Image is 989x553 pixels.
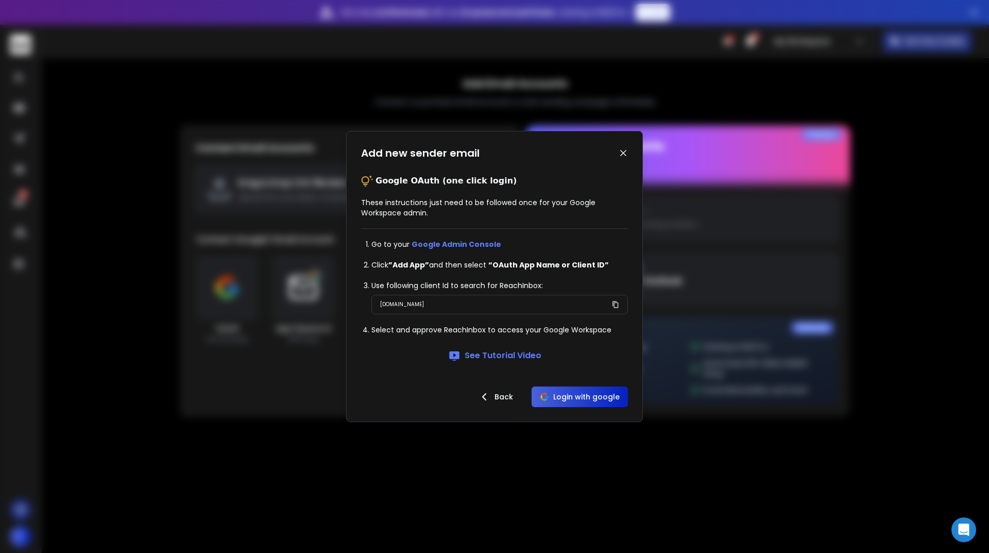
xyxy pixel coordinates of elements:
[388,260,429,270] strong: ”Add App”
[951,517,976,542] div: Open Intercom Messenger
[532,387,628,407] button: Login with google
[371,260,628,270] li: Click and then select
[371,239,628,249] li: Go to your
[371,325,628,335] li: Select and approve ReachInbox to access your Google Workspace
[376,175,517,187] p: Google OAuth (one click login)
[361,175,373,187] img: tips
[361,197,628,218] p: These instructions just need to be followed once for your Google Workspace admin.
[361,146,480,160] h1: Add new sender email
[371,280,628,291] li: Use following client Id to search for ReachInbox:
[488,260,609,270] strong: “OAuth App Name or Client ID”
[448,349,541,362] a: See Tutorial Video
[412,239,501,249] a: Google Admin Console
[380,299,424,310] p: [DOMAIN_NAME]
[470,387,521,407] button: Back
